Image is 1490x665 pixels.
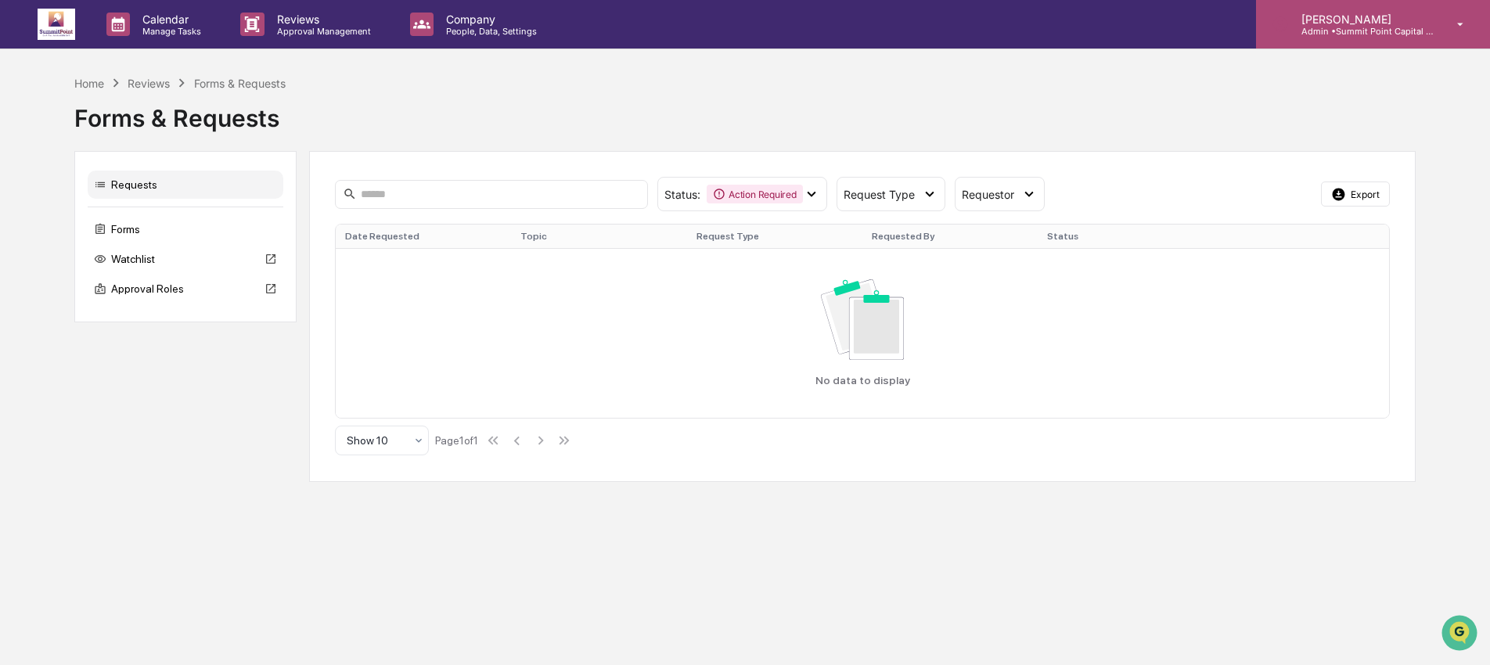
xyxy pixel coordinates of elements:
[31,197,101,213] span: Preclearance
[110,264,189,277] a: Powered byPylon
[844,188,915,201] span: Request Type
[1289,26,1434,37] p: Admin • Summit Point Capital Management
[74,92,1416,132] div: Forms & Requests
[88,245,283,273] div: Watchlist
[265,13,379,26] p: Reviews
[266,124,285,143] button: Start new chat
[129,197,194,213] span: Attestations
[156,265,189,277] span: Pylon
[664,188,700,201] span: Status :
[265,26,379,37] p: Approval Management
[74,77,104,90] div: Home
[194,77,286,90] div: Forms & Requests
[1321,182,1390,207] button: Export
[130,13,209,26] p: Calendar
[16,199,28,211] div: 🖐️
[707,185,802,203] div: Action Required
[53,120,257,135] div: Start new chat
[16,120,44,148] img: 1746055101610-c473b297-6a78-478c-a979-82029cc54cd1
[336,225,511,248] th: Date Requested
[128,77,170,90] div: Reviews
[815,374,910,386] p: No data to display
[962,188,1014,201] span: Requestor
[88,275,283,303] div: Approval Roles
[16,33,285,58] p: How can we help?
[31,227,99,243] span: Data Lookup
[1440,613,1482,656] iframe: Open customer support
[1289,13,1434,26] p: [PERSON_NAME]
[107,191,200,219] a: 🗄️Attestations
[862,225,1038,248] th: Requested By
[53,135,198,148] div: We're available if you need us!
[130,26,209,37] p: Manage Tasks
[511,225,686,248] th: Topic
[9,221,105,249] a: 🔎Data Lookup
[434,26,545,37] p: People, Data, Settings
[88,171,283,199] div: Requests
[687,225,862,248] th: Request Type
[16,228,28,241] div: 🔎
[1038,225,1213,248] th: Status
[38,9,75,40] img: logo
[9,191,107,219] a: 🖐️Preclearance
[88,215,283,243] div: Forms
[434,13,545,26] p: Company
[821,279,904,360] img: No data available
[435,434,478,447] div: Page 1 of 1
[113,199,126,211] div: 🗄️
